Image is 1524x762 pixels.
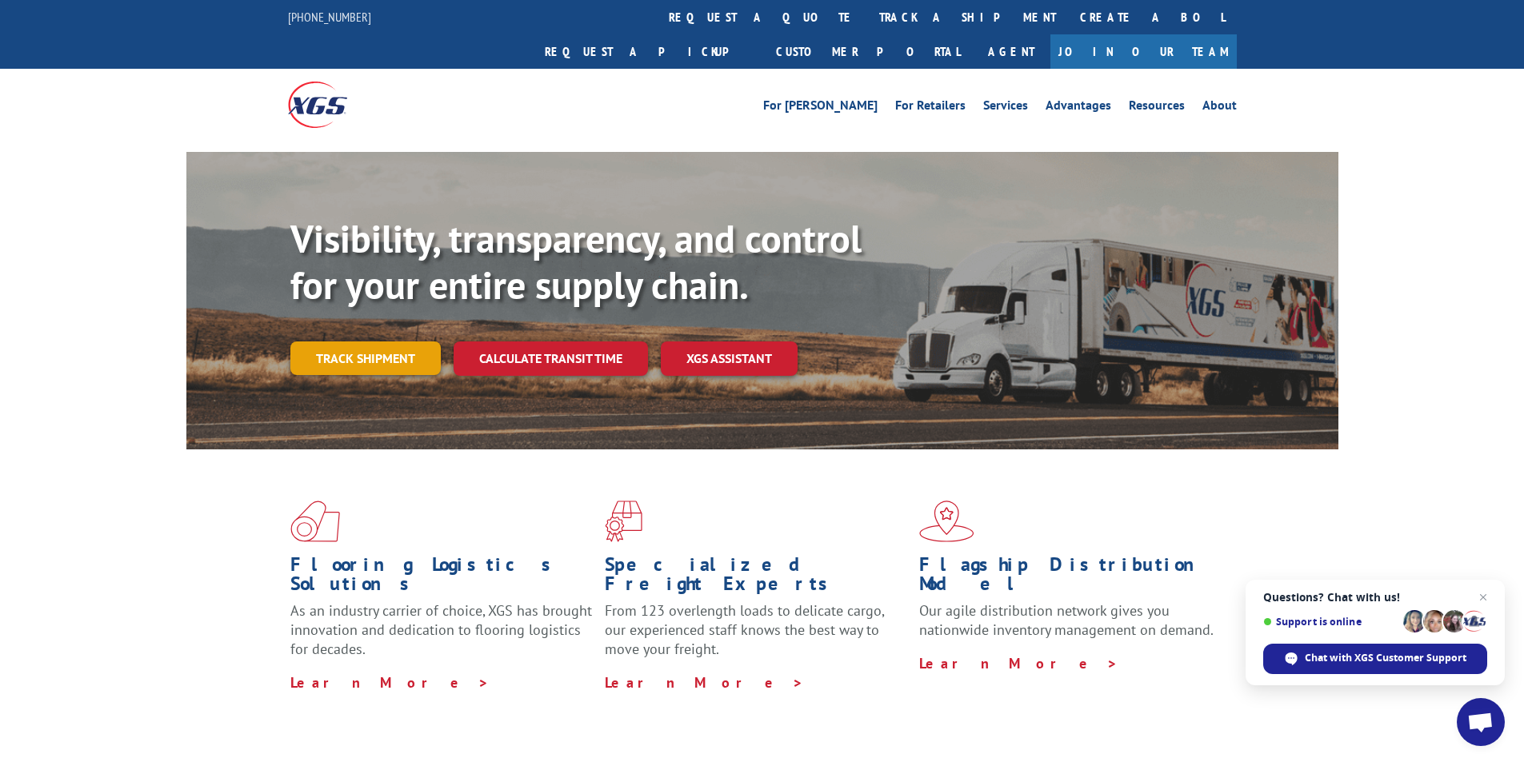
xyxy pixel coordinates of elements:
span: Support is online [1263,616,1398,628]
b: Visibility, transparency, and control for your entire supply chain. [290,213,862,309]
h1: Specialized Freight Experts [605,555,907,601]
a: Customer Portal [764,34,972,69]
a: Open chat [1457,698,1505,746]
a: For Retailers [895,99,966,117]
img: xgs-icon-flagship-distribution-model-red [919,501,974,542]
a: [PHONE_NUMBER] [288,9,371,25]
span: Our agile distribution network gives you nationwide inventory management on demand. [919,601,1214,639]
a: Resources [1129,99,1185,117]
a: Learn More > [605,673,804,692]
a: About [1202,99,1237,117]
a: Calculate transit time [454,341,648,376]
img: xgs-icon-total-supply-chain-intelligence-red [290,501,340,542]
span: Questions? Chat with us! [1263,591,1487,604]
a: Learn More > [290,673,490,692]
a: Advantages [1046,99,1111,117]
a: Agent [972,34,1050,69]
span: Chat with XGS Customer Support [1305,651,1466,665]
a: Learn More > [919,654,1118,672]
p: From 123 overlength loads to delicate cargo, our experienced staff knows the best way to move you... [605,601,907,672]
a: Track shipment [290,341,441,375]
a: XGS ASSISTANT [661,341,798,376]
img: xgs-icon-focused-on-flooring-red [605,501,642,542]
a: Join Our Team [1050,34,1237,69]
h1: Flagship Distribution Model [919,555,1222,601]
span: Chat with XGS Customer Support [1263,644,1487,674]
a: Request a pickup [533,34,764,69]
a: For [PERSON_NAME] [763,99,878,117]
span: As an industry carrier of choice, XGS has brought innovation and dedication to flooring logistics... [290,601,592,658]
a: Services [983,99,1028,117]
h1: Flooring Logistics Solutions [290,555,593,601]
